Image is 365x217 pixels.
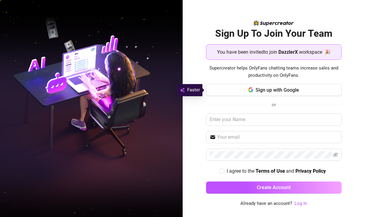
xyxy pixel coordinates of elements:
span: You have been invited to join [217,48,277,56]
span: eye-invisible [333,152,338,157]
a: Terms of Use [256,168,285,175]
span: Create Account [257,185,291,190]
strong: DazzlerX [278,49,298,55]
strong: Terms of Use [256,168,285,174]
a: Privacy Policy [295,168,326,175]
span: I agree to the [227,168,256,174]
button: Sign up with Google [206,84,342,96]
span: Supercreator helps OnlyFans chatting teams increase sales and productivity on OnlyFans. [206,65,342,79]
input: Enter your Name [206,114,342,126]
img: svg%3e [180,86,185,94]
span: or [272,102,276,107]
h2: Sign Up To Join Your Team [206,27,342,40]
a: Log In [294,201,307,206]
strong: Privacy Policy [295,168,326,174]
span: Faster [187,86,200,94]
span: Already have an account? [240,200,292,207]
button: Create Account [206,181,342,194]
img: logo-BBDzfeDw.svg [253,20,294,26]
span: Sign up with Google [256,87,299,93]
a: Log In [294,200,307,207]
span: workspace 🎉 [299,48,331,56]
input: Your email [217,134,338,141]
span: and [286,168,295,174]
